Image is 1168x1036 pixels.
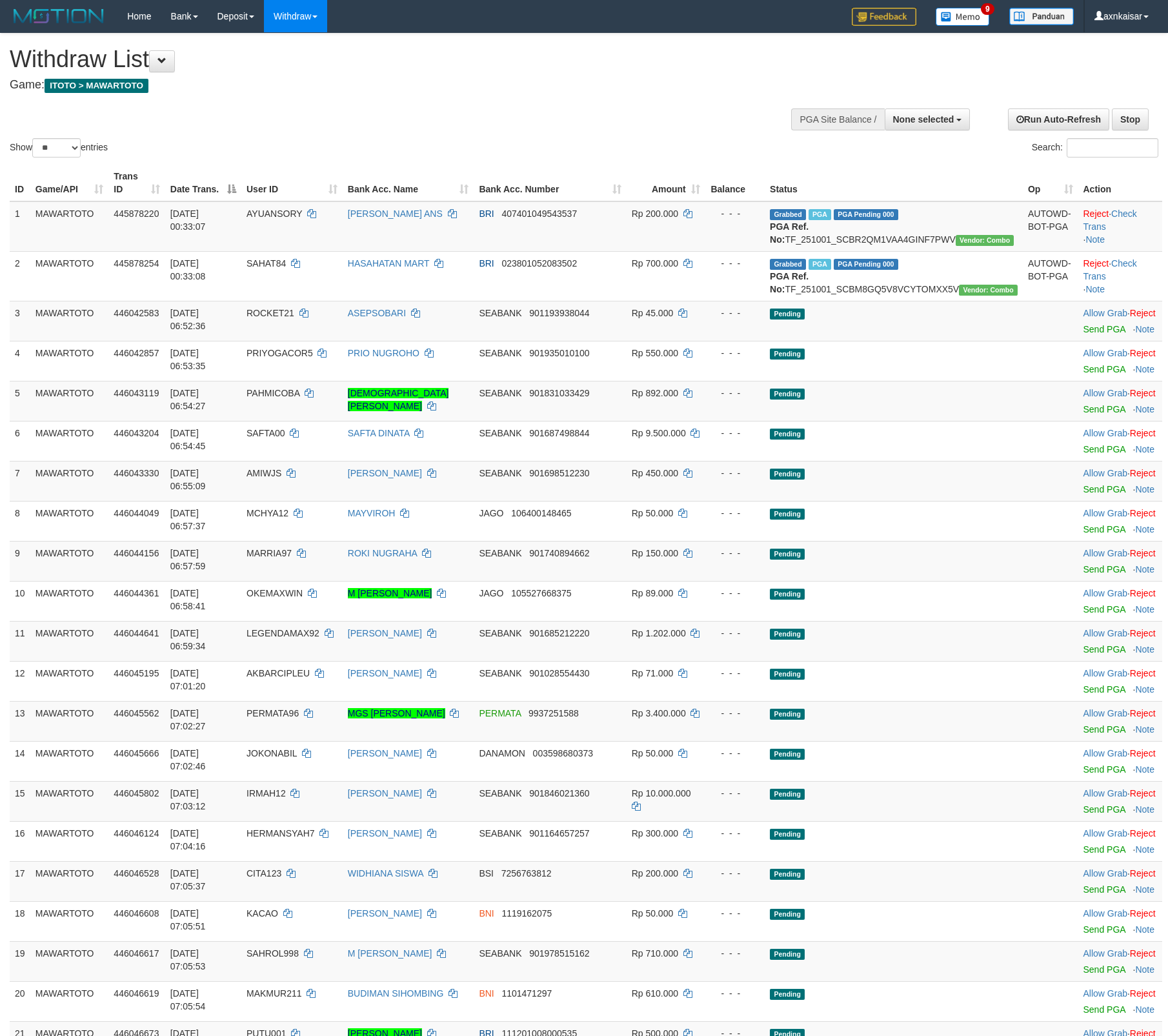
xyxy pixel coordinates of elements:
[1083,1004,1125,1015] a: Send PGA
[765,165,1023,201] th: Status
[632,388,678,398] span: Rp 892.000
[710,627,760,640] div: - - -
[1130,348,1156,358] a: Reject
[170,588,206,611] span: [DATE] 06:58:41
[1135,604,1154,614] a: Note
[348,548,417,558] a: ROKI NUGRAHA
[1083,724,1125,735] a: Send PGA
[479,508,503,518] span: JAGO
[632,548,678,558] span: Rp 150.000
[479,348,521,358] span: SEABANK
[1083,764,1125,775] a: Send PGA
[247,308,294,318] span: ROCKET21
[170,468,206,491] span: [DATE] 06:55:09
[1083,668,1130,678] span: ·
[834,259,898,270] span: PGA Pending
[1135,324,1154,334] a: Note
[1023,165,1078,201] th: Op: activate to sort column ascending
[956,235,1014,246] span: Vendor URL: https://secure11.1velocity.biz
[30,341,109,381] td: MAWARTOTO
[1135,524,1154,534] a: Note
[1083,684,1125,695] a: Send PGA
[30,661,109,701] td: MAWARTOTO
[30,381,109,421] td: MAWARTOTO
[1130,308,1156,318] a: Reject
[1078,501,1163,541] td: ·
[114,708,159,718] span: 446045562
[1032,138,1158,157] label: Search:
[114,668,159,678] span: 446045195
[1083,258,1109,269] a: Reject
[1130,868,1156,879] a: Reject
[1135,644,1154,655] a: Note
[10,701,30,741] td: 13
[30,581,109,621] td: MAWARTOTO
[1083,948,1127,959] a: Allow Grab
[1083,324,1125,334] a: Send PGA
[1083,844,1125,855] a: Send PGA
[1130,948,1156,959] a: Reject
[770,469,805,480] span: Pending
[247,208,302,219] span: AYUANSORY
[1078,461,1163,501] td: ·
[632,588,674,598] span: Rp 89.000
[114,468,159,478] span: 446043330
[529,548,589,558] span: Copy 901740894662 to clipboard
[10,461,30,501] td: 7
[348,908,422,919] a: [PERSON_NAME]
[1083,628,1130,638] span: ·
[348,628,422,638] a: [PERSON_NAME]
[30,621,109,661] td: MAWARTOTO
[1083,348,1127,358] a: Allow Grab
[1130,388,1156,398] a: Reject
[1083,428,1127,438] a: Allow Grab
[705,165,765,201] th: Balance
[479,548,521,558] span: SEABANK
[632,708,686,718] span: Rp 3.400.000
[170,348,206,371] span: [DATE] 06:53:35
[45,79,148,93] span: ITOTO > MAWARTOTO
[114,258,159,269] span: 445878254
[348,428,410,438] a: SAFTA DINATA
[479,388,521,398] span: SEABANK
[1008,108,1109,130] a: Run Auto-Refresh
[1085,284,1105,294] a: Note
[765,251,1023,301] td: TF_251001_SCBM8GQ5V8VCYTOMXX5V
[10,421,30,461] td: 6
[1130,908,1156,919] a: Reject
[770,549,805,560] span: Pending
[348,258,430,269] a: HASAHATAN MART
[10,341,30,381] td: 4
[1135,924,1154,935] a: Note
[770,309,805,320] span: Pending
[1009,8,1074,25] img: panduan.png
[343,165,474,201] th: Bank Acc. Name: activate to sort column ascending
[247,548,292,558] span: MARRIA97
[710,387,760,400] div: - - -
[247,468,281,478] span: AMIWJS
[1083,564,1125,574] a: Send PGA
[511,508,571,518] span: Copy 106400148465 to clipboard
[632,428,686,438] span: Rp 9.500.000
[765,201,1023,252] td: TF_251001_SCBR2QM1VAA4GINF7PWV
[1083,484,1125,494] a: Send PGA
[770,271,809,294] b: PGA Ref. No:
[348,828,422,838] a: [PERSON_NAME]
[632,308,674,318] span: Rp 45.000
[1083,708,1127,718] a: Allow Grab
[770,349,805,360] span: Pending
[170,258,206,281] span: [DATE] 00:33:08
[1078,301,1163,341] td: ·
[247,508,288,518] span: MCHYA12
[10,301,30,341] td: 3
[1135,364,1154,374] a: Note
[529,428,589,438] span: Copy 901687498844 to clipboard
[170,668,206,691] span: [DATE] 07:01:20
[170,628,206,651] span: [DATE] 06:59:34
[770,669,805,680] span: Pending
[30,701,109,741] td: MAWARTOTO
[1078,381,1163,421] td: ·
[1135,1004,1154,1015] a: Note
[170,548,206,571] span: [DATE] 06:57:59
[10,581,30,621] td: 10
